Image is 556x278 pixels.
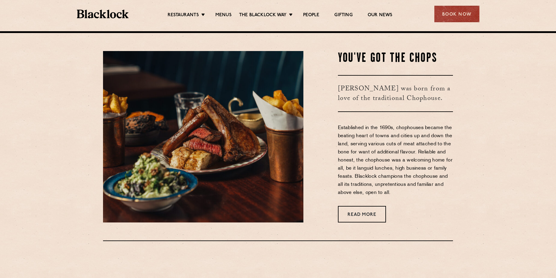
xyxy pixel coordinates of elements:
[338,206,386,222] a: Read More
[77,10,129,18] img: BL_Textured_Logo-footer-cropped.svg
[215,12,232,19] a: Menus
[338,75,453,112] h3: [PERSON_NAME] was born from a love of the traditional Chophouse.
[303,12,319,19] a: People
[334,12,352,19] a: Gifting
[434,6,479,22] div: Book Now
[368,12,393,19] a: Our News
[239,12,287,19] a: The Blacklock Way
[338,124,453,197] p: Established in the 1690s, chophouses became the beating heart of towns and cities up and down the...
[168,12,199,19] a: Restaurants
[338,51,453,66] h2: You've Got The Chops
